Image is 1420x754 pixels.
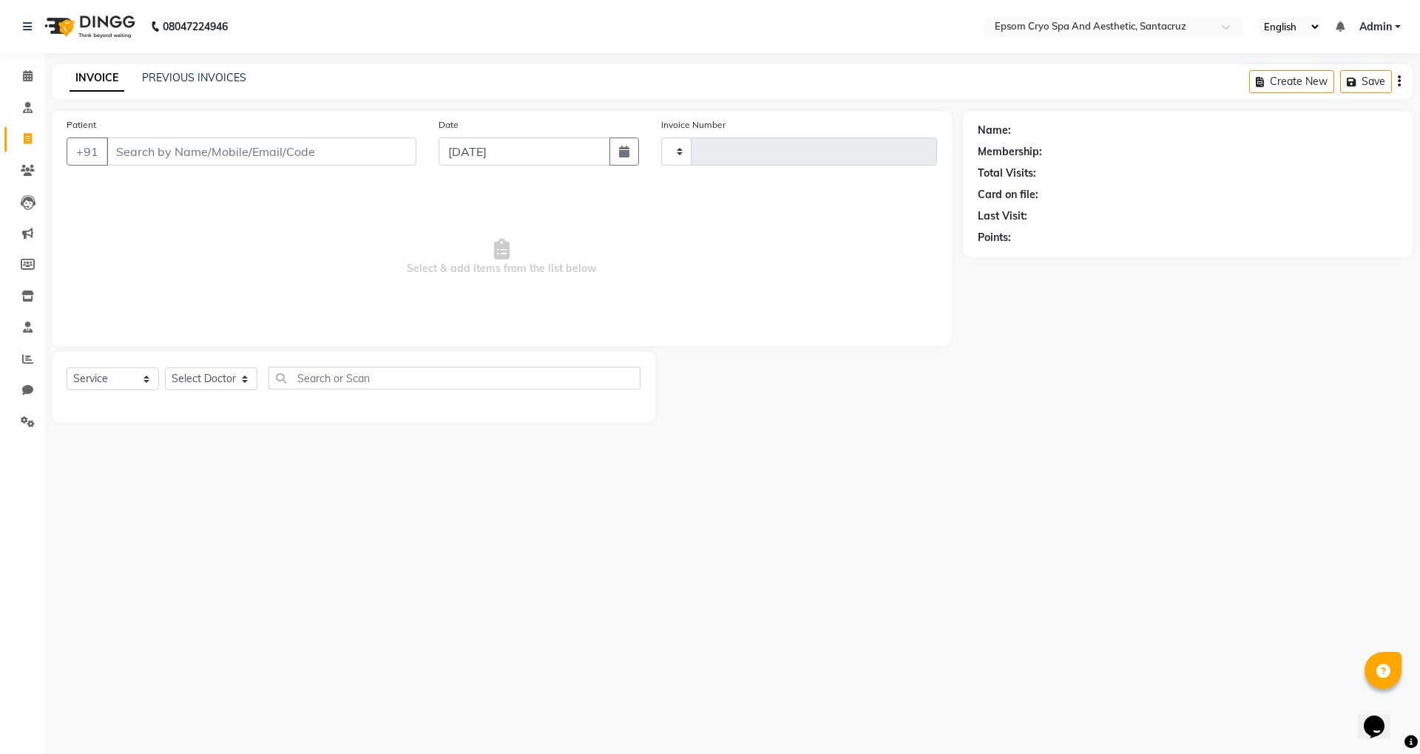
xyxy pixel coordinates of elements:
input: Search by Name/Mobile/Email/Code [106,137,416,166]
label: Invoice Number [661,118,726,132]
iframe: chat widget [1358,695,1405,739]
div: Card on file: [978,187,1038,203]
div: Membership: [978,144,1042,160]
div: Name: [978,123,1011,138]
button: Save [1340,70,1392,93]
span: Select & add items from the list below [67,183,937,331]
span: Admin [1359,19,1392,35]
label: Date [439,118,459,132]
img: logo [38,6,139,47]
a: PREVIOUS INVOICES [142,71,246,84]
input: Search or Scan [268,367,640,390]
div: Last Visit: [978,208,1027,224]
div: Total Visits: [978,166,1036,181]
div: Points: [978,230,1011,245]
b: 08047224946 [163,6,228,47]
a: INVOICE [70,65,124,92]
label: Patient [67,118,96,132]
button: Create New [1249,70,1334,93]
